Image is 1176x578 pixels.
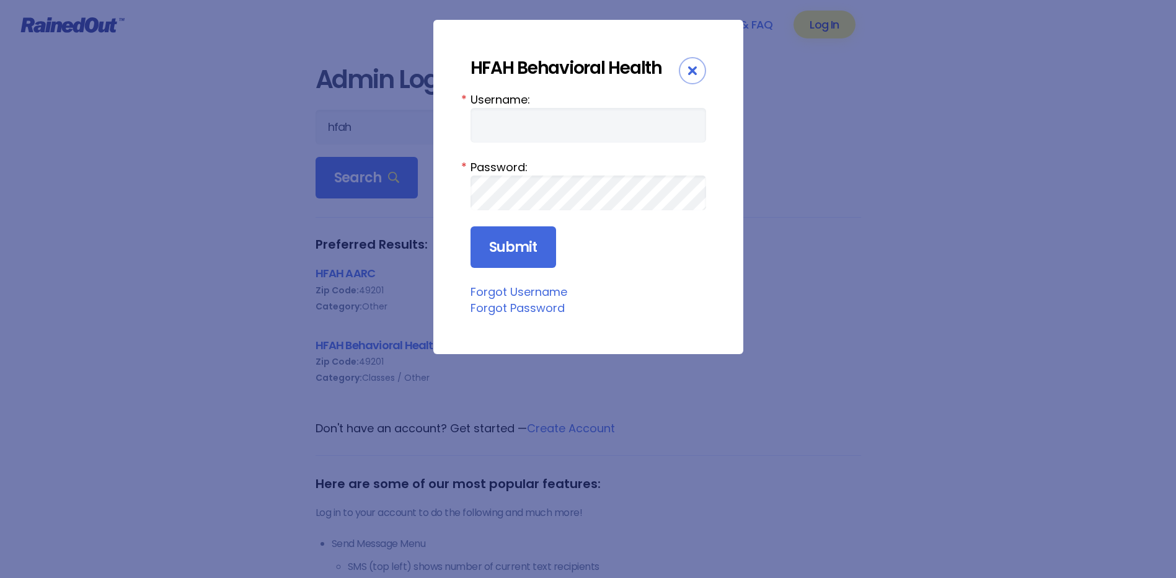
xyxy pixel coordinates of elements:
[471,91,706,108] label: Username:
[471,159,706,176] label: Password:
[679,57,706,84] div: Close
[471,300,565,316] a: Forgot Password
[471,284,567,300] a: Forgot Username
[471,226,556,269] input: Submit
[471,57,679,79] div: HFAH Behavioral Health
